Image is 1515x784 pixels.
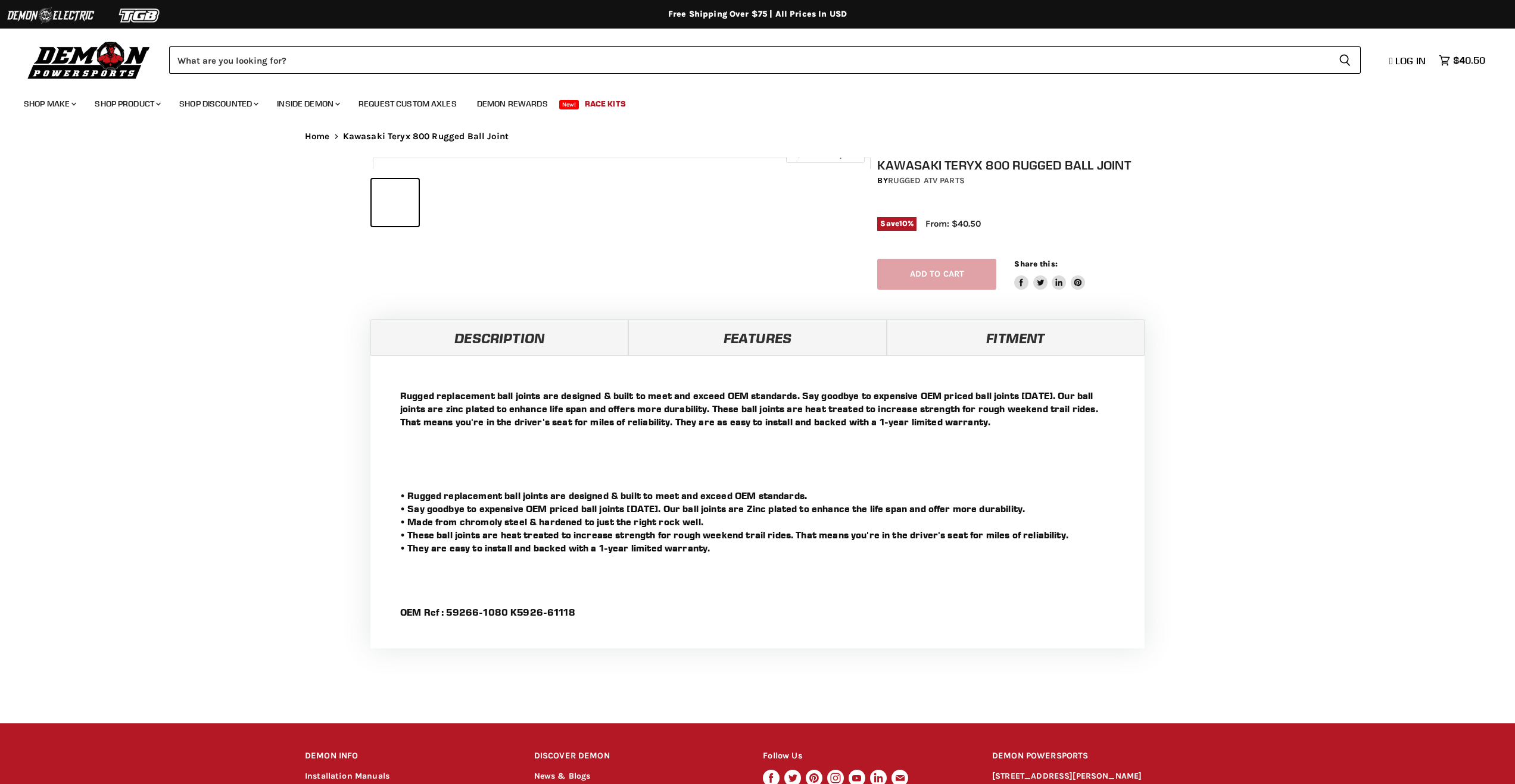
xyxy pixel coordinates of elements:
span: 10 [899,219,908,228]
span: Click to expand [792,150,858,159]
a: Home [305,131,330,142]
a: Fitment [887,319,1145,355]
a: Log in [1384,55,1433,66]
p: • Rugged replacement ball joints are designed & built to meet and exceed OEM standards. • Say goo... [400,489,1115,554]
span: Share this: [1014,259,1057,268]
a: Shop Discounted [170,92,266,116]
span: Kawasaki Teryx 800 Rugged Ball Joint [343,131,509,142]
ul: Main menu [15,87,1482,116]
a: Shop Product [86,92,168,116]
input: Search [169,46,1329,74]
span: From: $40.50 [925,218,981,229]
div: Free Shipping Over $75 | All Prices In USD [281,9,1234,20]
img: Demon Electric Logo 2 [6,4,95,27]
nav: Breadcrumbs [281,131,1234,142]
h2: DEMON INFO [305,742,512,770]
a: Installation Manuals [305,771,389,781]
div: by [877,174,1149,187]
span: Save % [877,217,917,230]
a: Request Custom Axles [350,92,466,116]
a: Shop Make [15,92,83,116]
h1: Kawasaki Teryx 800 Rugged Ball Joint [877,158,1149,173]
a: Rugged ATV Parts [888,175,965,186]
a: Race Kits [576,92,635,116]
a: $40.50 [1433,52,1491,69]
a: Inside Demon [268,92,347,116]
aside: Share this: [1014,259,1085,290]
span: New! [559,100,579,109]
button: IMAGE thumbnail [372,179,419,226]
form: Product [169,46,1361,74]
h2: Follow Us [763,742,970,770]
a: Description [370,319,628,355]
a: Features [628,319,886,355]
img: TGB Logo 2 [95,4,185,27]
button: Search [1329,46,1361,74]
h2: DEMON POWERSPORTS [992,742,1210,770]
div: OEM Ref : 59266-1080 K5926-61118 [370,594,1145,648]
h2: DISCOVER DEMON [534,742,741,770]
p: Rugged replacement ball joints are designed & built to meet and exceed OEM standards. Say goodbye... [400,389,1115,428]
img: Demon Powersports [24,39,154,81]
p: [STREET_ADDRESS][PERSON_NAME] [992,770,1210,783]
a: News & Blogs [534,771,591,781]
span: $40.50 [1453,55,1485,66]
span: Log in [1395,55,1426,67]
a: Demon Rewards [468,92,557,116]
